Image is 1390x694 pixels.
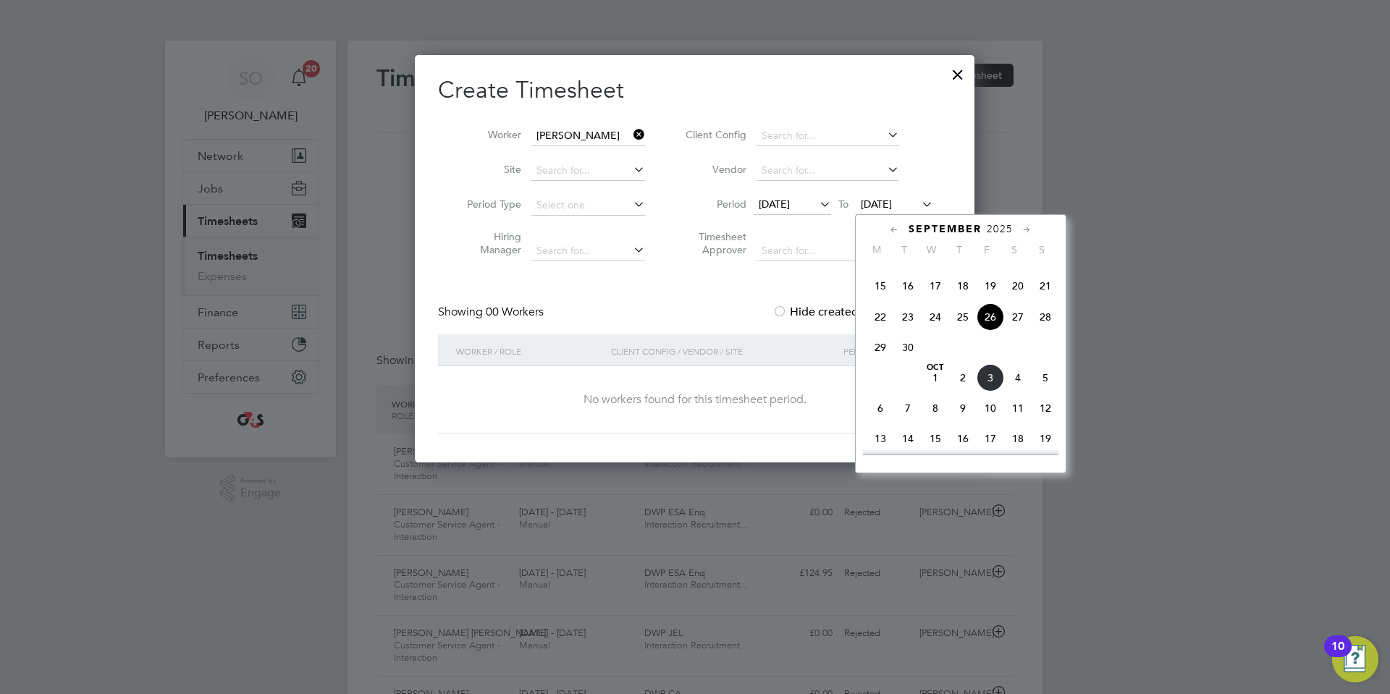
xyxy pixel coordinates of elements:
[452,392,937,407] div: No workers found for this timesheet period.
[681,128,746,141] label: Client Config
[531,126,645,146] input: Search for...
[894,394,922,422] span: 7
[1032,394,1059,422] span: 12
[977,394,1004,422] span: 10
[1032,364,1059,392] span: 5
[922,303,949,331] span: 24
[456,198,521,211] label: Period Type
[890,243,918,256] span: T
[456,163,521,176] label: Site
[456,230,521,256] label: Hiring Manager
[1332,636,1378,682] button: Open Resource Center, 10 new notifications
[531,161,645,181] input: Search for...
[840,334,937,368] div: Period
[987,223,1013,235] span: 2025
[949,272,977,300] span: 18
[977,303,1004,331] span: 26
[1032,425,1059,452] span: 19
[1032,303,1059,331] span: 28
[918,243,945,256] span: W
[894,303,922,331] span: 23
[945,243,973,256] span: T
[1004,364,1032,392] span: 4
[681,230,746,256] label: Timesheet Approver
[949,425,977,452] span: 16
[1004,303,1032,331] span: 27
[867,394,894,422] span: 6
[531,241,645,261] input: Search for...
[922,364,949,392] span: 1
[894,334,922,361] span: 30
[757,241,899,261] input: Search for...
[1004,425,1032,452] span: 18
[922,425,949,452] span: 15
[757,126,899,146] input: Search for...
[759,198,790,211] span: [DATE]
[863,243,890,256] span: M
[949,394,977,422] span: 9
[757,161,899,181] input: Search for...
[973,243,1001,256] span: F
[861,198,892,211] span: [DATE]
[772,305,919,319] label: Hide created timesheets
[977,364,1004,392] span: 3
[977,272,1004,300] span: 19
[1004,394,1032,422] span: 11
[867,425,894,452] span: 13
[1331,646,1344,665] div: 10
[531,195,645,216] input: Select one
[1004,272,1032,300] span: 20
[894,272,922,300] span: 16
[922,364,949,371] span: Oct
[909,223,982,235] span: September
[456,128,521,141] label: Worker
[486,305,544,319] span: 00 Workers
[1001,243,1028,256] span: S
[681,163,746,176] label: Vendor
[949,303,977,331] span: 25
[867,334,894,361] span: 29
[949,364,977,392] span: 2
[867,303,894,331] span: 22
[438,305,547,320] div: Showing
[867,272,894,300] span: 15
[452,334,607,368] div: Worker / Role
[438,75,951,106] h2: Create Timesheet
[834,195,853,213] span: To
[922,272,949,300] span: 17
[1028,243,1056,256] span: S
[681,198,746,211] label: Period
[607,334,840,368] div: Client Config / Vendor / Site
[922,394,949,422] span: 8
[894,425,922,452] span: 14
[1032,272,1059,300] span: 21
[977,425,1004,452] span: 17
